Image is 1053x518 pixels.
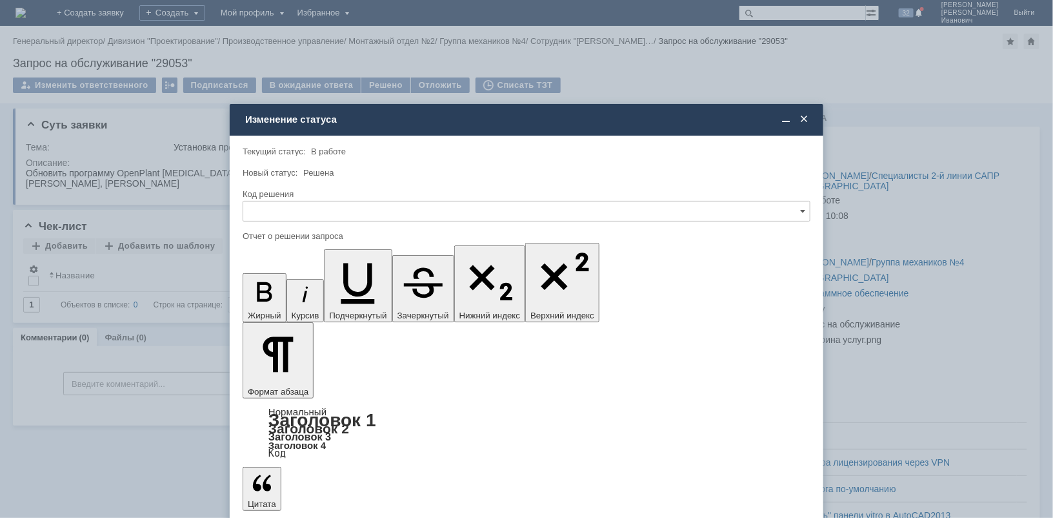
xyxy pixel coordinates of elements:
[324,249,392,322] button: Подчеркнутый
[459,311,521,320] span: Нижний индекс
[243,168,298,178] label: Новый статус:
[268,440,326,451] a: Заголовок 4
[243,232,808,240] div: Отчет о решении запроса
[779,114,792,125] span: Свернуть (Ctrl + M)
[286,279,325,322] button: Курсив
[243,190,808,198] div: Код решения
[303,168,334,178] span: Решена
[329,311,386,320] span: Подчеркнутый
[268,421,349,436] a: Заголовок 2
[530,311,594,320] span: Верхний индекс
[311,147,346,156] span: В работе
[797,114,810,125] span: Закрыть
[248,499,276,509] span: Цитата
[268,431,331,442] a: Заголовок 3
[243,273,286,322] button: Жирный
[248,387,308,397] span: Формат абзаца
[268,448,286,459] a: Код
[245,114,810,125] div: Изменение статуса
[525,243,599,322] button: Верхний индекс
[243,147,305,156] label: Текущий статус:
[397,311,449,320] span: Зачеркнутый
[268,410,376,430] a: Заголовок 1
[243,322,314,399] button: Формат абзаца
[268,406,326,417] a: Нормальный
[248,311,281,320] span: Жирный
[243,408,810,458] div: Формат абзаца
[292,311,319,320] span: Курсив
[243,467,281,511] button: Цитата
[392,255,454,322] button: Зачеркнутый
[454,245,526,322] button: Нижний индекс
